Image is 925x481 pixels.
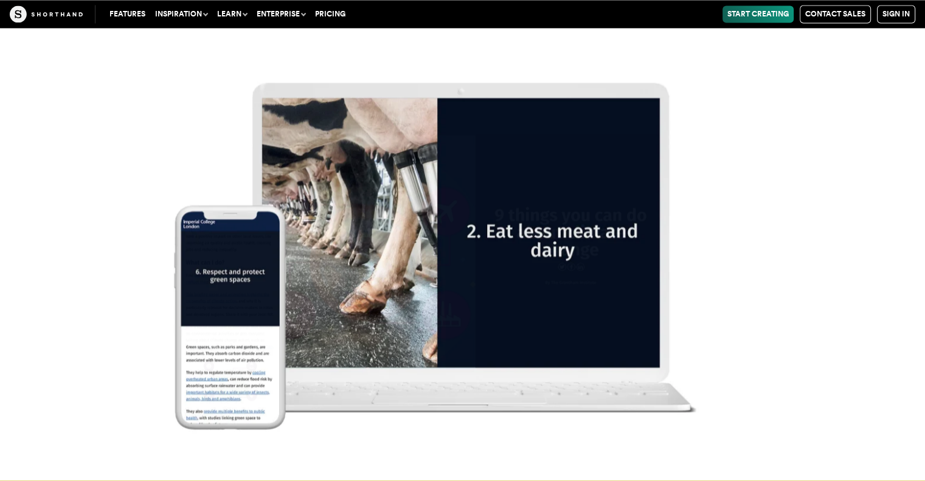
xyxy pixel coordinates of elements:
button: Inspiration [150,5,212,22]
button: Enterprise [252,5,310,22]
a: Pricing [310,5,350,22]
a: Contact Sales [800,5,871,23]
a: Features [105,5,150,22]
button: Learn [212,5,252,22]
a: Sign in [877,5,915,23]
img: The Craft [10,5,83,22]
a: Start Creating [722,5,794,22]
